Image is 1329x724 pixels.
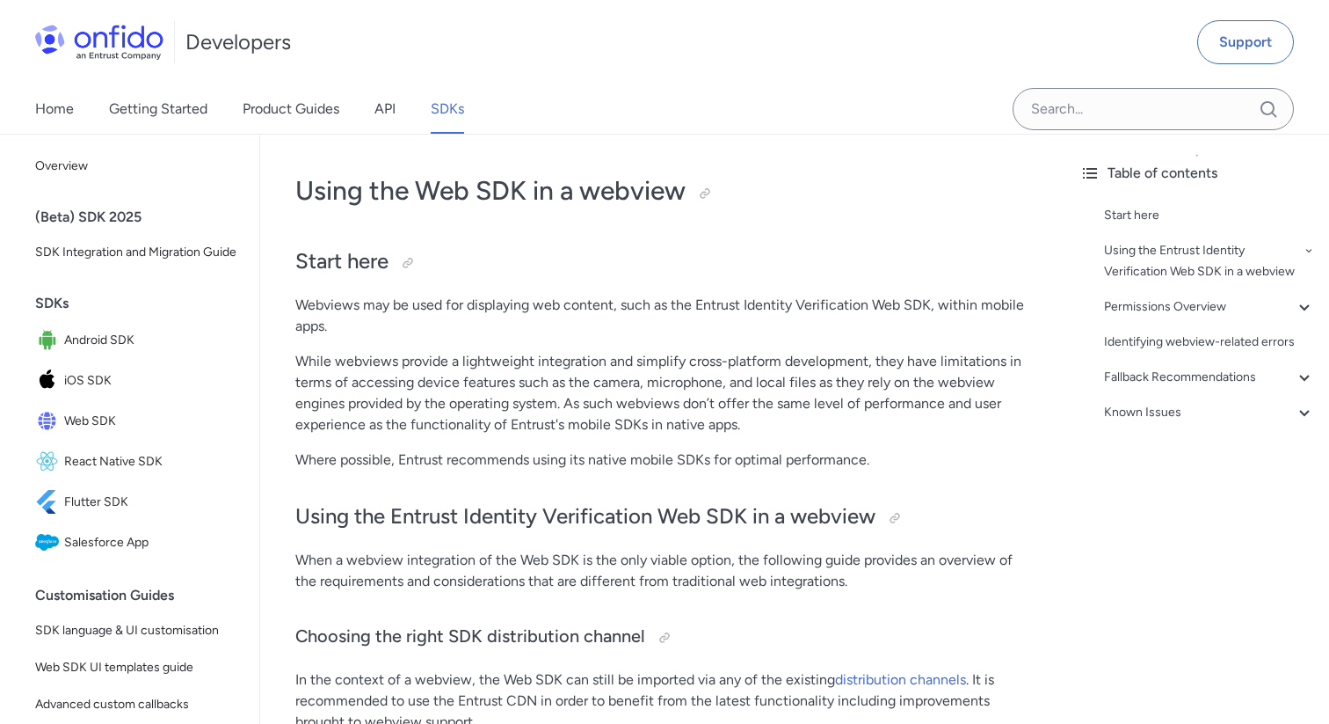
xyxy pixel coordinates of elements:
[64,369,238,393] span: iOS SDK
[835,671,966,688] a: distribution channels
[1104,332,1315,353] a: Identifying webview-related errors
[1197,20,1294,64] a: Support
[28,687,245,722] a: Advanced custom callbacks
[64,490,238,515] span: Flutter SDK
[185,28,291,56] h1: Developers
[1104,240,1315,282] a: Using the Entrust Identity Verification Web SDK in a webview
[35,450,64,474] img: IconReact Native SDK
[295,173,1030,208] h1: Using the Web SDK in a webview
[35,694,238,715] span: Advanced custom callbacks
[109,84,207,134] a: Getting Started
[295,351,1030,435] p: While webviews provide a lightweight integration and simplify cross-platform development, they ha...
[35,369,64,393] img: IconiOS SDK
[1013,88,1294,130] input: Onfido search input field
[1104,296,1315,318] a: Permissions Overview
[64,530,238,555] span: Salesforce App
[295,295,1030,337] p: Webviews may be used for displaying web content, such as the Entrust Identity Verification Web SD...
[35,530,64,555] img: IconSalesforce App
[28,362,245,400] a: IconiOS SDKiOS SDK
[28,483,245,522] a: IconFlutter SDKFlutter SDK
[295,550,1030,592] p: When a webview integration of the Web SDK is the only viable option, the following guide provides...
[28,650,245,685] a: Web SDK UI templates guide
[35,578,252,613] div: Customisation Guides
[35,328,64,353] img: IconAndroid SDK
[28,402,245,441] a: IconWeb SDKWeb SDK
[295,502,1030,532] h2: Using the Entrust Identity Verification Web SDK in a webview
[64,450,238,474] span: React Native SDK
[431,84,464,134] a: SDKs
[295,450,1030,471] p: Where possible, Entrust recommends using its native mobile SDKs for optimal performance.
[35,620,238,641] span: SDK language & UI customisation
[35,409,64,434] img: IconWeb SDK
[35,200,252,235] div: (Beta) SDK 2025
[35,25,163,60] img: Onfido Logo
[295,247,1030,277] h2: Start here
[374,84,396,134] a: API
[28,321,245,360] a: IconAndroid SDKAndroid SDK
[35,84,74,134] a: Home
[64,409,238,434] span: Web SDK
[28,442,245,481] a: IconReact Native SDKReact Native SDK
[35,242,238,263] span: SDK Integration and Migration Guide
[295,624,1030,652] h3: Choosing the right SDK distribution channel
[1104,205,1315,226] a: Start here
[35,657,238,678] span: Web SDK UI templates guide
[28,523,245,562] a: IconSalesforce AppSalesforce App
[1104,402,1315,423] a: Known Issues
[243,84,339,134] a: Product Guides
[28,235,245,270] a: SDK Integration and Migration Guide
[28,149,245,184] a: Overview
[35,286,252,321] div: SDKs
[1104,367,1315,388] a: Fallback Recommendations
[28,613,245,648] a: SDK language & UI customisation
[35,156,238,177] span: Overview
[64,328,238,353] span: Android SDK
[35,490,64,515] img: IconFlutter SDK
[1079,163,1315,184] div: Table of contents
